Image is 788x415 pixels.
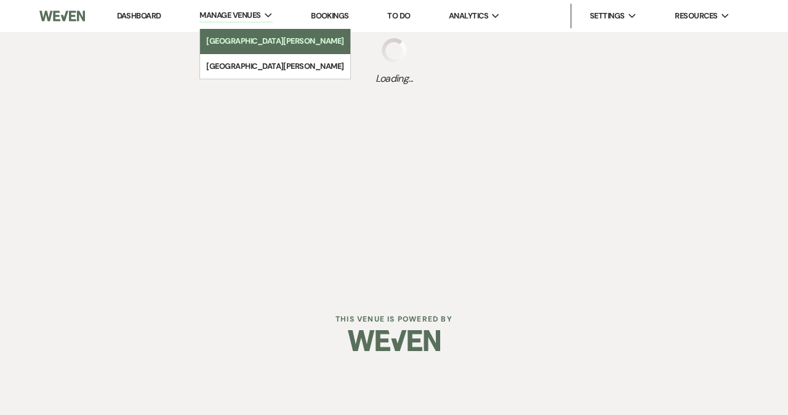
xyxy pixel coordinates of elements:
[200,29,350,53] a: [GEOGRAPHIC_DATA][PERSON_NAME]
[206,60,344,73] li: [GEOGRAPHIC_DATA][PERSON_NAME]
[206,35,344,47] li: [GEOGRAPHIC_DATA][PERSON_NAME]
[117,10,161,21] a: Dashboard
[199,9,260,22] span: Manage Venues
[387,10,410,21] a: To Do
[311,10,349,21] a: Bookings
[39,3,85,29] img: Weven Logo
[376,71,413,86] span: Loading...
[382,38,406,63] img: loading spinner
[590,10,625,22] span: Settings
[675,10,717,22] span: Resources
[200,54,350,79] a: [GEOGRAPHIC_DATA][PERSON_NAME]
[449,10,488,22] span: Analytics
[348,319,440,362] img: Weven Logo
